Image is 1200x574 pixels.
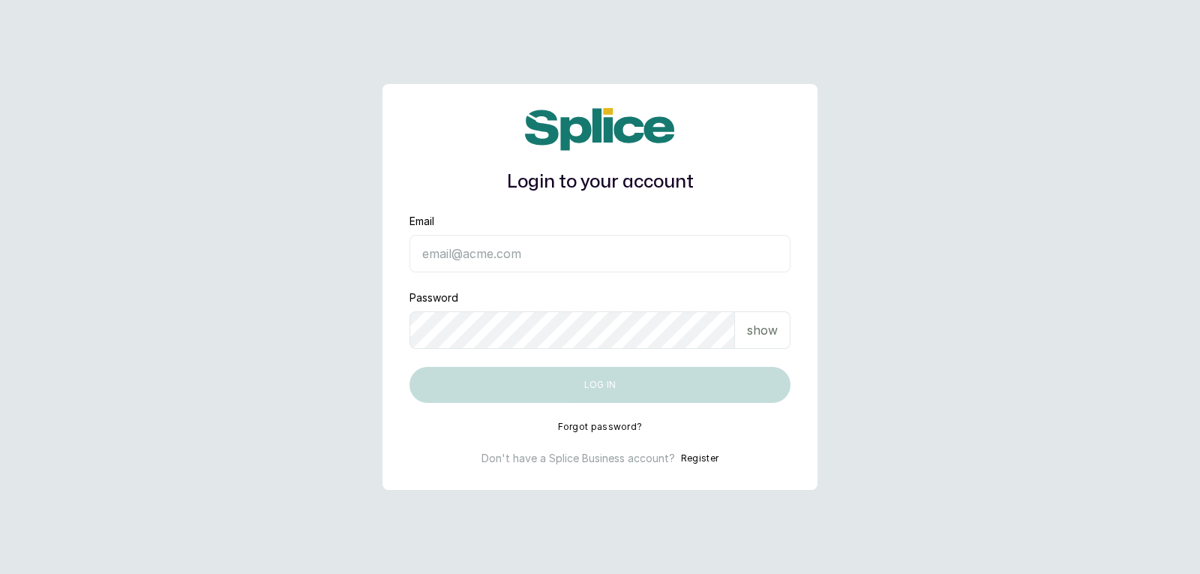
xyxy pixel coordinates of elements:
[409,214,434,229] label: Email
[409,290,458,305] label: Password
[409,169,790,196] h1: Login to your account
[681,451,718,466] button: Register
[747,321,778,339] p: show
[409,367,790,403] button: Log in
[481,451,675,466] p: Don't have a Splice Business account?
[558,421,643,433] button: Forgot password?
[409,235,790,272] input: email@acme.com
